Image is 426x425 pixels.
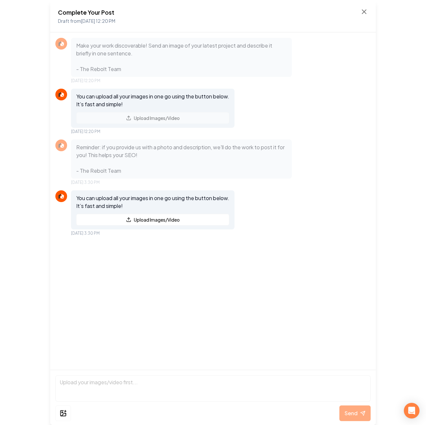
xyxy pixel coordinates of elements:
img: Rebolt Logo [57,192,65,200]
p: Reminder: if you provide us with a photo and description, we'll do the work to post it for you! T... [76,143,287,175]
span: [DATE] 3:30 PM [71,180,100,185]
span: Draft from [DATE] 12:20 PM [58,18,115,24]
span: [DATE] 12:20 PM [71,129,100,134]
p: You can upload all your images in one go using the button below. It’s fast and simple! [76,194,229,210]
span: [DATE] 12:20 PM [71,78,100,83]
span: [DATE] 3:30 PM [71,231,100,236]
img: Rebolt Logo [57,141,65,149]
p: You can upload all your images in one go using the button below. It’s fast and simple! [76,93,229,108]
p: Make your work discoverable! Send an image of your latest project and describe it briefly in one ... [76,42,287,73]
button: Upload Images/Video [76,214,229,226]
div: Open Intercom Messenger [404,403,419,418]
h2: Complete Your Post [58,8,115,17]
img: Rebolt Logo [57,40,65,48]
img: Rebolt Logo [57,91,65,98]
